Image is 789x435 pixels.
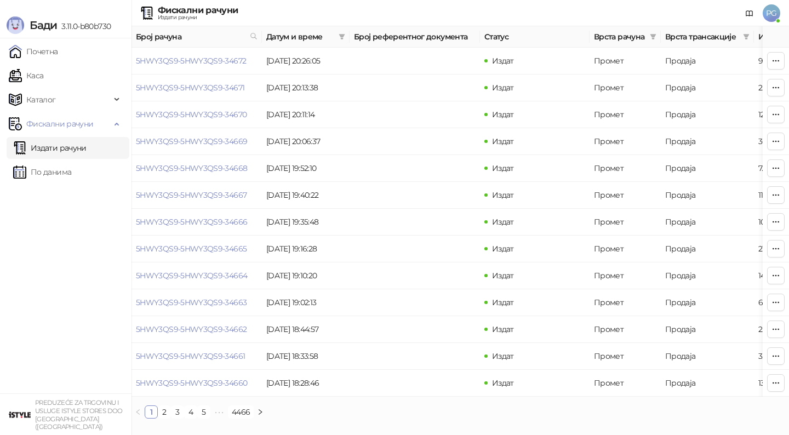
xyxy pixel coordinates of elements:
[661,128,754,155] td: Продаја
[7,16,24,34] img: Logo
[131,370,262,397] td: 5HWY3QS9-5HWY3QS9-34660
[131,26,262,48] th: Број рачуна
[262,128,350,155] td: [DATE] 20:06:37
[492,378,514,388] span: Издат
[131,405,145,419] li: Претходна страна
[661,155,754,182] td: Продаја
[741,4,758,22] a: Документација
[131,209,262,236] td: 5HWY3QS9-5HWY3QS9-34666
[650,33,656,40] span: filter
[185,406,197,418] a: 4
[136,83,244,93] a: 5HWY3QS9-5HWY3QS9-34671
[262,155,350,182] td: [DATE] 19:52:10
[480,26,590,48] th: Статус
[339,33,345,40] span: filter
[262,289,350,316] td: [DATE] 19:02:13
[492,163,514,173] span: Издат
[254,405,267,419] button: right
[136,271,247,281] a: 5HWY3QS9-5HWY3QS9-34664
[741,28,752,45] span: filter
[492,271,514,281] span: Издат
[648,28,659,45] span: filter
[590,48,661,75] td: Промет
[661,209,754,236] td: Продаја
[661,182,754,209] td: Продаја
[590,209,661,236] td: Промет
[136,56,246,66] a: 5HWY3QS9-5HWY3QS9-34672
[661,75,754,101] td: Продаја
[136,190,247,200] a: 5HWY3QS9-5HWY3QS9-34667
[492,324,514,334] span: Издат
[171,406,184,418] a: 3
[661,26,754,48] th: Врста трансакције
[210,405,228,419] li: Следећих 5 Страна
[590,155,661,182] td: Промет
[136,244,247,254] a: 5HWY3QS9-5HWY3QS9-34665
[171,405,184,419] li: 3
[590,75,661,101] td: Промет
[743,33,750,40] span: filter
[158,405,171,419] li: 2
[158,406,170,418] a: 2
[13,161,71,183] a: По данима
[262,316,350,343] td: [DATE] 18:44:57
[661,316,754,343] td: Продаја
[228,406,253,418] a: 4466
[136,351,245,361] a: 5HWY3QS9-5HWY3QS9-34661
[590,101,661,128] td: Промет
[661,262,754,289] td: Продаја
[136,163,247,173] a: 5HWY3QS9-5HWY3QS9-34668
[262,75,350,101] td: [DATE] 20:13:38
[136,110,247,119] a: 5HWY3QS9-5HWY3QS9-34670
[9,404,31,426] img: 64x64-companyLogo-77b92cf4-9946-4f36-9751-bf7bb5fd2c7d.png
[26,113,93,135] span: Фискални рачуни
[492,351,514,361] span: Издат
[228,405,254,419] li: 4466
[590,262,661,289] td: Промет
[158,6,238,15] div: Фискални рачуни
[136,31,245,43] span: Број рачуна
[262,262,350,289] td: [DATE] 19:10:20
[131,262,262,289] td: 5HWY3QS9-5HWY3QS9-34664
[131,316,262,343] td: 5HWY3QS9-5HWY3QS9-34662
[135,409,141,415] span: left
[262,101,350,128] td: [DATE] 20:11:14
[136,378,247,388] a: 5HWY3QS9-5HWY3QS9-34660
[661,370,754,397] td: Продаја
[492,56,514,66] span: Издат
[136,217,247,227] a: 5HWY3QS9-5HWY3QS9-34666
[184,405,197,419] li: 4
[336,28,347,45] span: filter
[131,182,262,209] td: 5HWY3QS9-5HWY3QS9-34667
[492,244,514,254] span: Издат
[262,182,350,209] td: [DATE] 19:40:22
[262,370,350,397] td: [DATE] 18:28:46
[262,343,350,370] td: [DATE] 18:33:58
[145,406,157,418] a: 1
[131,405,145,419] button: left
[661,101,754,128] td: Продаја
[158,15,238,20] div: Издати рачуни
[590,316,661,343] td: Промет
[492,110,514,119] span: Издат
[590,26,661,48] th: Врста рачуна
[131,343,262,370] td: 5HWY3QS9-5HWY3QS9-34661
[57,21,111,31] span: 3.11.0-b80b730
[131,75,262,101] td: 5HWY3QS9-5HWY3QS9-34671
[661,289,754,316] td: Продаја
[492,190,514,200] span: Издат
[9,65,43,87] a: Каса
[26,89,56,111] span: Каталог
[262,209,350,236] td: [DATE] 19:35:48
[665,31,739,43] span: Врста трансакције
[590,370,661,397] td: Промет
[198,406,210,418] a: 5
[13,137,87,159] a: Издати рачуни
[492,297,514,307] span: Издат
[590,236,661,262] td: Промет
[131,48,262,75] td: 5HWY3QS9-5HWY3QS9-34672
[30,19,57,32] span: Бади
[136,324,247,334] a: 5HWY3QS9-5HWY3QS9-34662
[492,83,514,93] span: Издат
[131,101,262,128] td: 5HWY3QS9-5HWY3QS9-34670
